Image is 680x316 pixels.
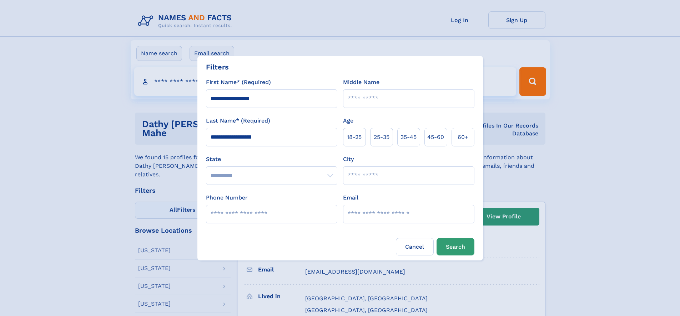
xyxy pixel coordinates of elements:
button: Search [437,238,474,255]
label: State [206,155,337,164]
label: Cancel [396,238,434,255]
span: 18‑25 [347,133,362,141]
label: Email [343,193,358,202]
div: Filters [206,62,229,72]
label: City [343,155,354,164]
label: Age [343,116,353,125]
span: 45‑60 [427,133,444,141]
label: Middle Name [343,78,379,87]
span: 60+ [458,133,468,141]
span: 35‑45 [401,133,417,141]
span: 25‑35 [374,133,389,141]
label: Phone Number [206,193,248,202]
label: First Name* (Required) [206,78,271,87]
label: Last Name* (Required) [206,116,270,125]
